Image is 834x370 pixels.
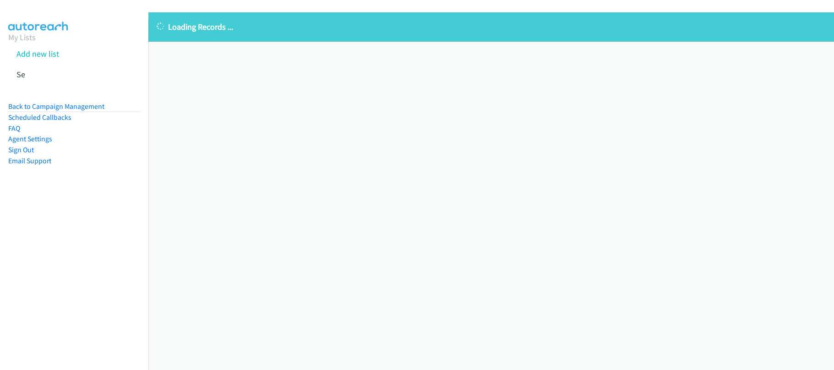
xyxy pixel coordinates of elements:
a: Back to Campaign Management [8,102,104,111]
a: Agent Settings [8,134,52,143]
a: My Lists [8,32,36,43]
a: FAQ [8,124,20,133]
a: Scheduled Callbacks [8,113,71,122]
p: Loading Records ... [157,21,826,33]
a: Se [16,69,25,80]
a: Email Support [8,156,51,165]
a: Add new list [16,48,59,59]
a: Sign Out [8,145,34,154]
